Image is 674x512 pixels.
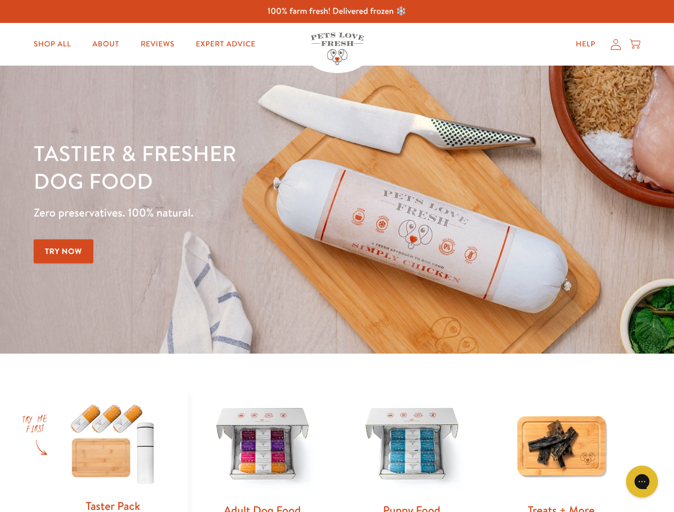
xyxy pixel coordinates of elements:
[25,34,80,55] a: Shop All
[567,34,604,55] a: Help
[34,203,438,222] p: Zero preservatives. 100% natural.
[34,239,93,263] a: Try Now
[34,139,438,195] h1: Tastier & fresher dog food
[621,462,663,501] iframe: Gorgias live chat messenger
[187,34,264,55] a: Expert Advice
[84,34,128,55] a: About
[311,33,364,65] img: Pets Love Fresh
[132,34,183,55] a: Reviews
